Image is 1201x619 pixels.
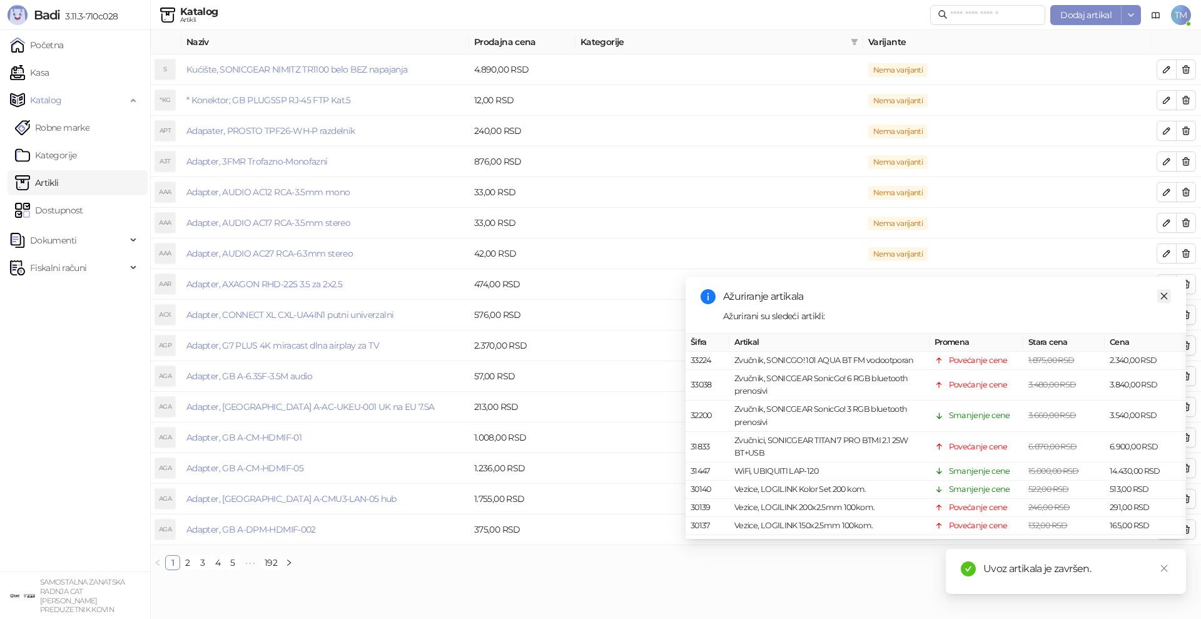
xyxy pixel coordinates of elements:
[729,370,930,401] td: Zvučnik, SONICGEAR SonicGo! 6 RGB bluetooth prenosivi
[729,352,930,370] td: Zvučnik, SONICGO! 101 AQUA BT FM vodootporan
[469,269,575,300] td: 474,00 RSD
[1105,401,1186,431] td: 3.540,00 RSD
[240,555,260,570] li: Sledećih 5 Strana
[1105,334,1186,352] th: Cena
[150,555,165,570] li: Prethodna strana
[729,535,930,553] td: Vezice, LOGILINK 100x2.5mm 100kom.
[210,555,225,570] li: 4
[1157,561,1171,575] a: Close
[469,330,575,361] td: 2.370,00 RSD
[60,11,118,22] span: 3.11.3-710c028
[1028,503,1070,512] span: 246,00 RSD
[186,187,350,198] a: Adapter, AUDIO AC12 RCA-3.5mm mono
[1028,521,1068,530] span: 132,00 RSD
[729,517,930,535] td: Vezice, LOGILINK 150x2.5mm 100kom.
[10,583,35,608] img: 64x64-companyLogo-ae27db6e-dfce-48a1-b68e-83471bd1bffd.png
[469,30,575,54] th: Prodajna cena
[1105,463,1186,481] td: 14.430,00 RSD
[155,519,175,540] div: AGA
[686,401,729,431] td: 32200
[701,289,716,304] span: info-circle
[469,392,575,422] td: 213,00 RSD
[469,300,575,330] td: 576,00 RSD
[196,556,210,570] a: 3
[154,559,161,566] span: left
[160,8,175,23] img: Artikli
[225,555,240,570] li: 5
[181,177,469,208] td: Adapter, AUDIO AC12 RCA-3.5mm mono
[181,484,469,514] td: Adapter, GB A-CMU3-LAN-05 hub
[155,213,175,233] div: AAA
[469,146,575,177] td: 876,00 RSD
[150,555,165,570] button: left
[580,35,846,49] span: Kategorije
[195,555,210,570] li: 3
[868,125,928,138] span: Nema varijanti
[181,422,469,453] td: Adapter, GB A-CM-HDMIF-01
[469,514,575,545] td: 375,00 RSD
[469,484,575,514] td: 1.755,00 RSD
[868,247,928,261] span: Nema varijanti
[1160,292,1168,300] span: close
[186,248,353,259] a: Adapter, AUDIO AC27 RCA-6.3mm stereo
[181,208,469,238] td: Adapter, AUDIO AC17 RCA-3.5mm stereo
[469,208,575,238] td: 33,00 RSD
[181,269,469,300] td: Adapter, AXAGON RHD-225 3.5 za 2x2.5
[155,305,175,325] div: ACX
[181,330,469,361] td: Adapter, G7 PLUS 4K miracast dlna airplay za TV
[40,578,125,614] small: SAMOSTALNA ZANATSKA RADNJA CAT [PERSON_NAME] PREDUZETNIK KOVIN
[868,217,928,230] span: Nema varijanti
[469,85,575,116] td: 12,00 RSD
[1157,289,1171,303] a: Close
[1105,535,1186,553] td: 150,00 RSD
[180,17,218,23] div: Artikli
[186,125,355,136] a: Adapater, PROSTO TPF26-WH-P razdelnik
[281,555,296,570] li: Sledeća strana
[848,33,861,51] span: filter
[30,88,62,113] span: Katalog
[186,524,316,535] a: Adapter, GB A-DPM-HDMIF-002
[155,274,175,294] div: AAR
[1105,370,1186,401] td: 3.840,00 RSD
[729,463,930,481] td: WiFi, UBIQUITI LAP-120
[686,334,729,352] th: Šifra
[181,453,469,484] td: Adapter, GB A-CM-HDMIF-05
[186,493,397,504] a: Adapter, [GEOGRAPHIC_DATA] A-CMU3-LAN-05 hub
[1105,517,1186,535] td: 165,00 RSD
[226,556,240,570] a: 5
[186,217,350,228] a: Adapter, AUDIO AC17 RCA-3.5mm stereo
[949,441,1008,453] div: Povećanje cene
[949,483,1010,496] div: Smanjenje cene
[155,397,175,417] div: AGA
[186,279,342,290] a: Adapter, AXAGON RHD-225 3.5 za 2x2.5
[729,499,930,517] td: Vezice, LOGILINK 200x2.5mm 100kom.
[1060,9,1112,21] span: Dodaj artikal
[1028,356,1074,365] span: 1.875,00 RSD
[15,170,59,195] a: ArtikliArtikli
[1105,352,1186,370] td: 2.340,00 RSD
[868,94,928,108] span: Nema varijanti
[723,309,1171,323] div: Ažurirani su sledeći artikli:
[949,465,1010,478] div: Smanjenje cene
[186,340,379,351] a: Adapter, G7 PLUS 4K miracast dlna airplay za TV
[686,517,729,535] td: 30137
[166,556,180,570] a: 1
[260,555,281,570] li: 192
[186,401,434,412] a: Adapter, [GEOGRAPHIC_DATA] A-AC-UKEU-001 UK na EU 7.5A
[1028,442,1077,451] span: 6.870,00 RSD
[181,392,469,422] td: Adapter, GB A-AC-UKEU-001 UK na EU 7.5A
[240,555,260,570] span: •••
[211,556,225,570] a: 4
[1171,5,1191,25] span: TM
[155,458,175,478] div: AGA
[686,481,729,499] td: 30140
[949,354,1008,367] div: Povećanje cene
[155,151,175,171] div: A3T
[1146,5,1166,25] a: Dokumentacija
[155,182,175,202] div: AAA
[181,556,195,570] a: 2
[10,60,49,85] a: Kasa
[469,422,575,453] td: 1.008,00 RSD
[181,300,469,330] td: Adapter, CONNECT XL CXL-UA4IN1 putni univerzalni
[729,481,930,499] td: Vezice, LOGILINK Kolor Set 200 kom.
